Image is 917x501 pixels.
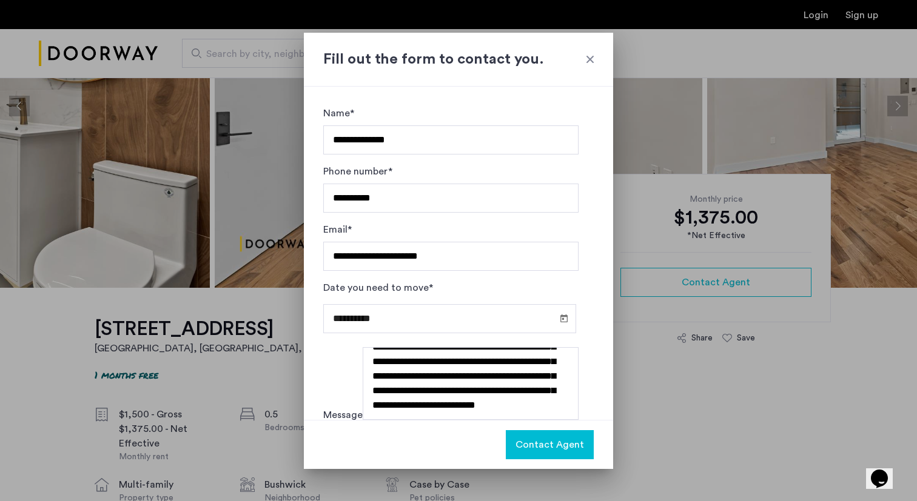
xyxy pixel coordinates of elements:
iframe: chat widget [866,453,905,489]
label: Date you need to move* [323,280,433,295]
button: button [506,430,594,459]
button: Open calendar [557,311,571,325]
span: Contact Agent [516,437,584,452]
h2: Fill out the form to contact you. [323,48,594,70]
label: Phone number* [323,164,392,179]
label: Name* [323,106,354,121]
label: Message [323,408,363,422]
label: Email* [323,222,352,237]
